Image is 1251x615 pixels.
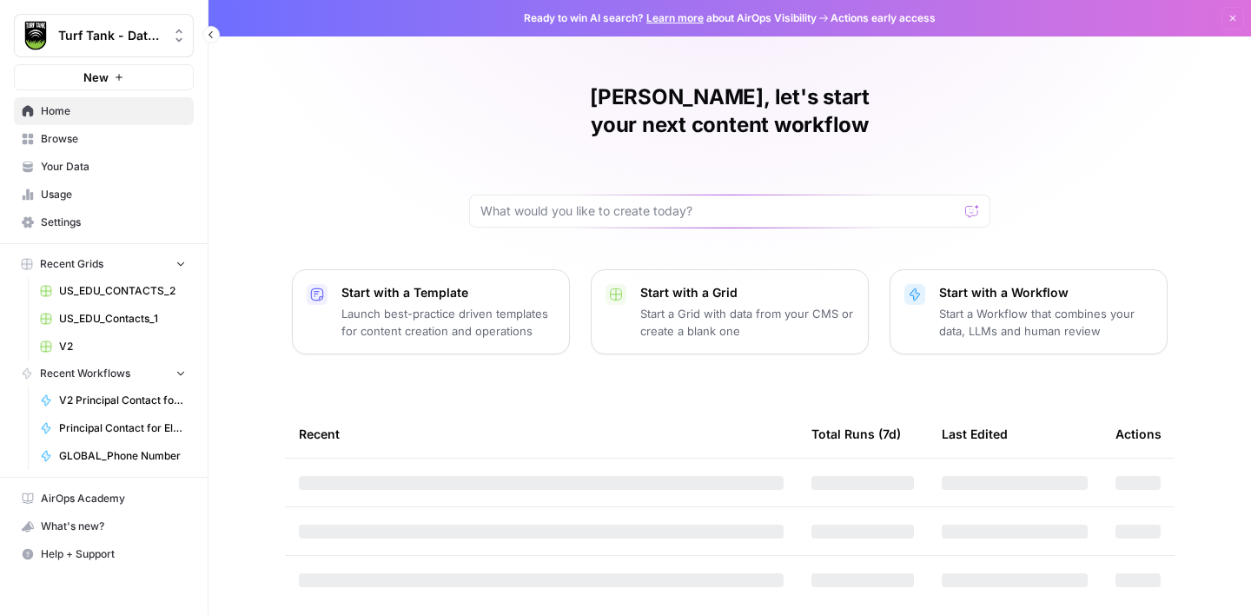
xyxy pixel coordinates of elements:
span: Usage [41,187,186,202]
span: Browse [41,131,186,147]
p: Start with a Template [341,284,555,301]
div: What's new? [15,513,193,539]
input: What would you like to create today? [480,202,958,220]
button: New [14,64,194,90]
a: US_EDU_Contacts_1 [32,305,194,333]
p: Start a Grid with data from your CMS or create a blank one [640,305,854,340]
button: What's new? [14,512,194,540]
span: Turf Tank - Data Team [58,27,163,44]
a: Settings [14,208,194,236]
button: Workspace: Turf Tank - Data Team [14,14,194,57]
span: Home [41,103,186,119]
button: Recent Grids [14,251,194,277]
a: GLOBAL_Phone Number [32,442,194,470]
a: V2 [32,333,194,360]
img: Turf Tank - Data Team Logo [20,20,51,51]
span: Your Data [41,159,186,175]
p: Start with a Workflow [939,284,1153,301]
span: Settings [41,215,186,230]
a: Browse [14,125,194,153]
a: Usage [14,181,194,208]
span: V2 [59,339,186,354]
p: Start a Workflow that combines your data, LLMs and human review [939,305,1153,340]
div: Actions [1115,410,1162,458]
span: US_EDU_Contacts_1 [59,311,186,327]
a: AirOps Academy [14,485,194,512]
div: Total Runs (7d) [811,410,901,458]
div: Recent [299,410,784,458]
button: Start with a WorkflowStart a Workflow that combines your data, LLMs and human review [890,269,1168,354]
span: GLOBAL_Phone Number [59,448,186,464]
div: Last Edited [942,410,1008,458]
span: Principal Contact for Elementary Schools [59,420,186,436]
a: Learn more [646,11,704,24]
span: Actions early access [831,10,936,26]
p: Launch best-practice driven templates for content creation and operations [341,305,555,340]
span: Help + Support [41,546,186,562]
button: Recent Workflows [14,360,194,387]
span: Recent Workflows [40,366,130,381]
span: Ready to win AI search? about AirOps Visibility [524,10,817,26]
span: V2 Principal Contact for Elementary Schools [59,393,186,408]
a: US_EDU_CONTACTS_2 [32,277,194,305]
p: Start with a Grid [640,284,854,301]
button: Help + Support [14,540,194,568]
button: Start with a TemplateLaunch best-practice driven templates for content creation and operations [292,269,570,354]
a: Principal Contact for Elementary Schools [32,414,194,442]
h1: [PERSON_NAME], let's start your next content workflow [469,83,990,139]
span: AirOps Academy [41,491,186,506]
button: Start with a GridStart a Grid with data from your CMS or create a blank one [591,269,869,354]
span: US_EDU_CONTACTS_2 [59,283,186,299]
a: Home [14,97,194,125]
a: Your Data [14,153,194,181]
span: Recent Grids [40,256,103,272]
a: V2 Principal Contact for Elementary Schools [32,387,194,414]
span: New [83,69,109,86]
